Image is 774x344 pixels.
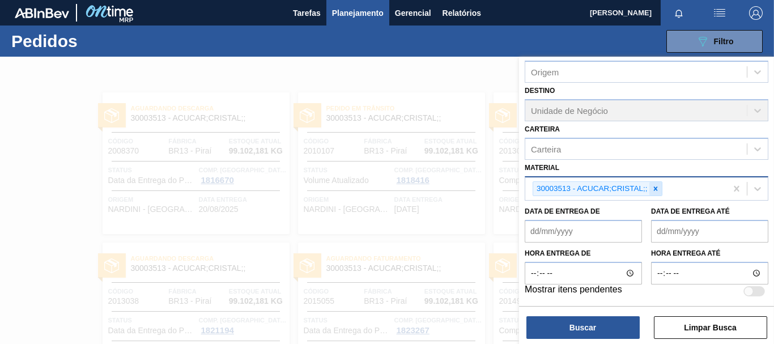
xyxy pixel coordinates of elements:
label: Mostrar itens pendentes [525,284,622,298]
label: Destino [525,87,555,95]
img: userActions [713,6,726,20]
div: 30003513 - ACUCAR;CRISTAL;; [533,182,649,196]
label: Hora entrega até [651,245,768,262]
span: Filtro [714,37,734,46]
label: Hora entrega de [525,245,642,262]
span: Planejamento [332,6,384,20]
div: Carteira [531,144,561,154]
img: TNhmsLtSVTkK8tSr43FrP2fwEKptu5GPRR3wAAAABJRU5ErkJggg== [15,8,69,18]
img: Logout [749,6,763,20]
label: Carteira [525,125,560,133]
label: Data de Entrega até [651,207,730,215]
div: Origem [531,67,559,77]
input: dd/mm/yyyy [525,220,642,243]
input: dd/mm/yyyy [651,220,768,243]
label: Data de Entrega de [525,207,600,215]
span: Tarefas [293,6,321,20]
button: Notificações [661,5,697,21]
button: Filtro [666,30,763,53]
span: Gerencial [395,6,431,20]
h1: Pedidos [11,35,170,48]
span: Relatórios [443,6,481,20]
label: Material [525,164,559,172]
